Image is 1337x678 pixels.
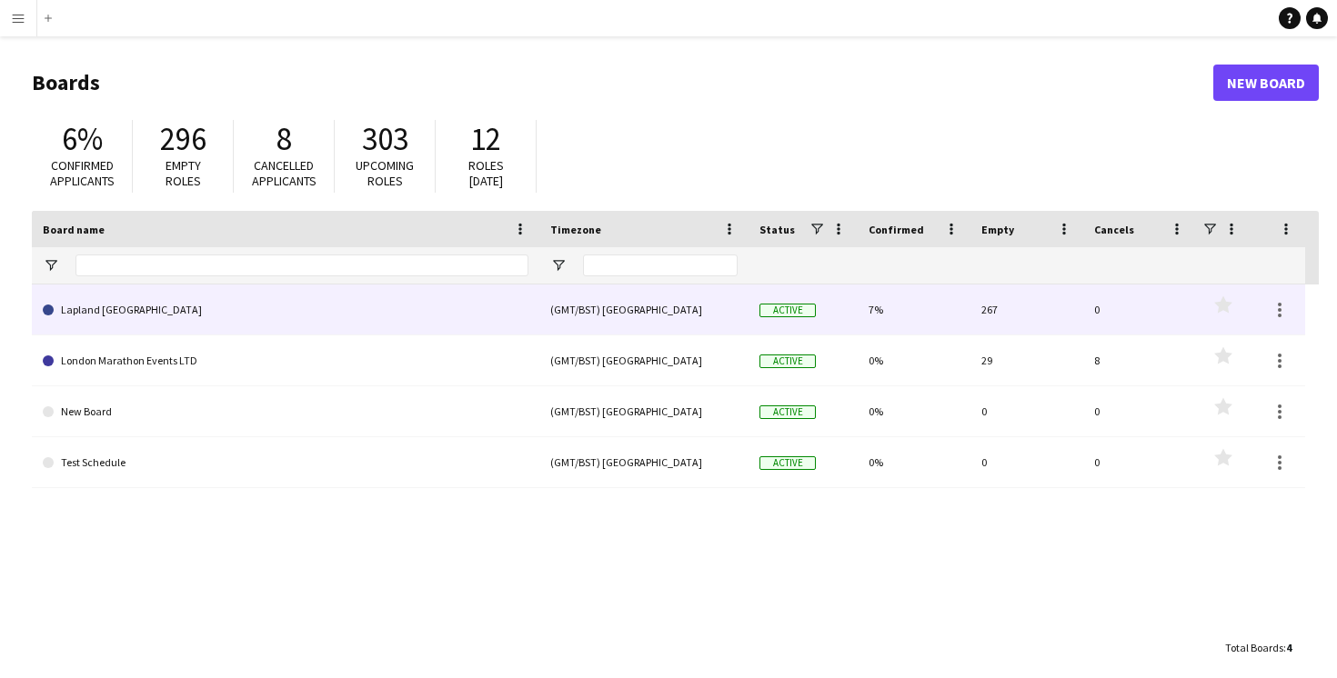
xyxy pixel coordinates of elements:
[1083,386,1196,436] div: 0
[1083,335,1196,385] div: 8
[62,119,103,159] span: 6%
[970,386,1083,436] div: 0
[858,335,970,385] div: 0%
[43,437,528,488] a: Test Schedule
[1083,437,1196,487] div: 0
[1225,630,1292,665] div: :
[43,386,528,437] a: New Board
[759,405,816,419] span: Active
[759,223,795,236] span: Status
[981,223,1014,236] span: Empty
[166,157,201,189] span: Empty roles
[583,254,738,276] input: Timezone Filter Input
[32,69,1213,96] h1: Boards
[43,284,528,335] a: Lapland [GEOGRAPHIC_DATA]
[1083,284,1196,334] div: 0
[550,257,567,274] button: Open Filter Menu
[759,456,816,470] span: Active
[356,157,414,189] span: Upcoming roles
[43,335,528,386] a: London Marathon Events LTD
[970,335,1083,385] div: 29
[276,119,292,159] span: 8
[539,437,749,487] div: (GMT/BST) [GEOGRAPHIC_DATA]
[43,257,59,274] button: Open Filter Menu
[539,335,749,385] div: (GMT/BST) [GEOGRAPHIC_DATA]
[539,284,749,334] div: (GMT/BST) [GEOGRAPHIC_DATA]
[43,223,105,236] span: Board name
[362,119,408,159] span: 303
[50,157,115,189] span: Confirmed applicants
[160,119,206,159] span: 296
[1225,641,1283,654] span: Total Boards
[869,223,924,236] span: Confirmed
[252,157,317,189] span: Cancelled applicants
[858,437,970,487] div: 0%
[468,157,504,189] span: Roles [DATE]
[858,386,970,436] div: 0%
[858,284,970,334] div: 7%
[75,254,528,276] input: Board name Filter Input
[539,386,749,436] div: (GMT/BST) [GEOGRAPHIC_DATA]
[1094,223,1134,236] span: Cancels
[1286,641,1292,654] span: 4
[970,284,1083,334] div: 267
[470,119,501,159] span: 12
[759,304,816,317] span: Active
[1213,65,1319,101] a: New Board
[970,437,1083,487] div: 0
[759,354,816,368] span: Active
[550,223,601,236] span: Timezone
